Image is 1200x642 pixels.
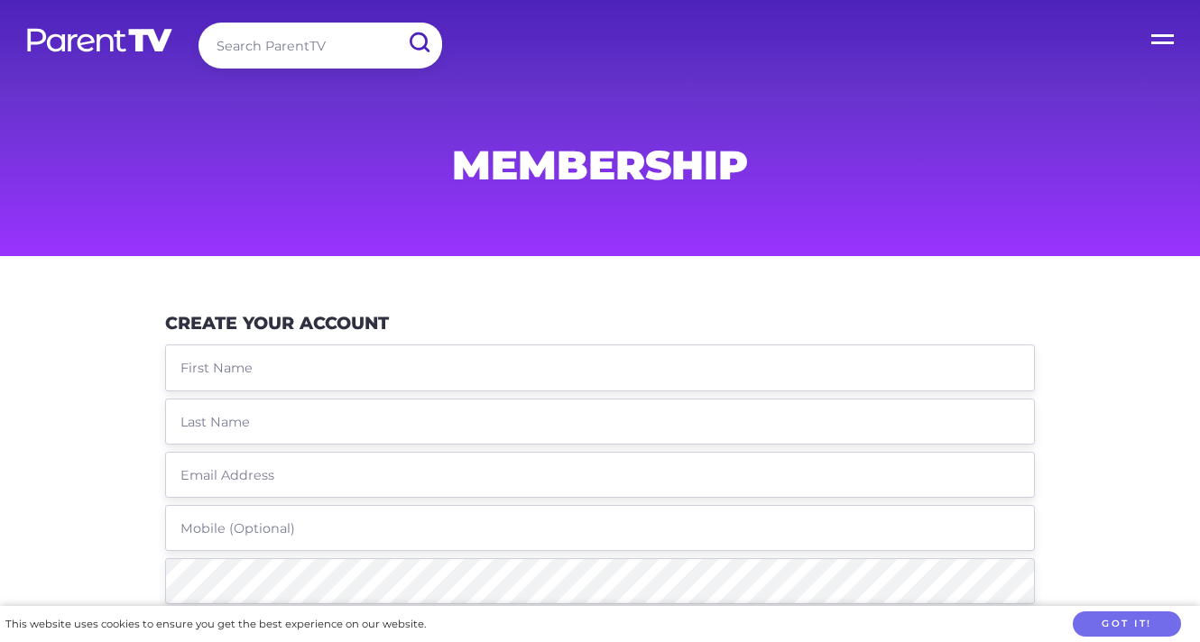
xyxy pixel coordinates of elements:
[165,505,1035,551] input: Mobile (Optional)
[165,452,1035,498] input: Email Address
[165,399,1035,445] input: Last Name
[5,615,426,634] div: This website uses cookies to ensure you get the best experience on our website.
[165,344,1035,390] input: First Name
[1073,611,1181,637] button: Got it!
[198,23,442,69] input: Search ParentTV
[165,313,389,334] h3: Create Your Account
[25,27,174,53] img: parenttv-logo-white.4c85aaf.svg
[165,147,1035,183] h1: Membership
[395,23,442,63] input: Submit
